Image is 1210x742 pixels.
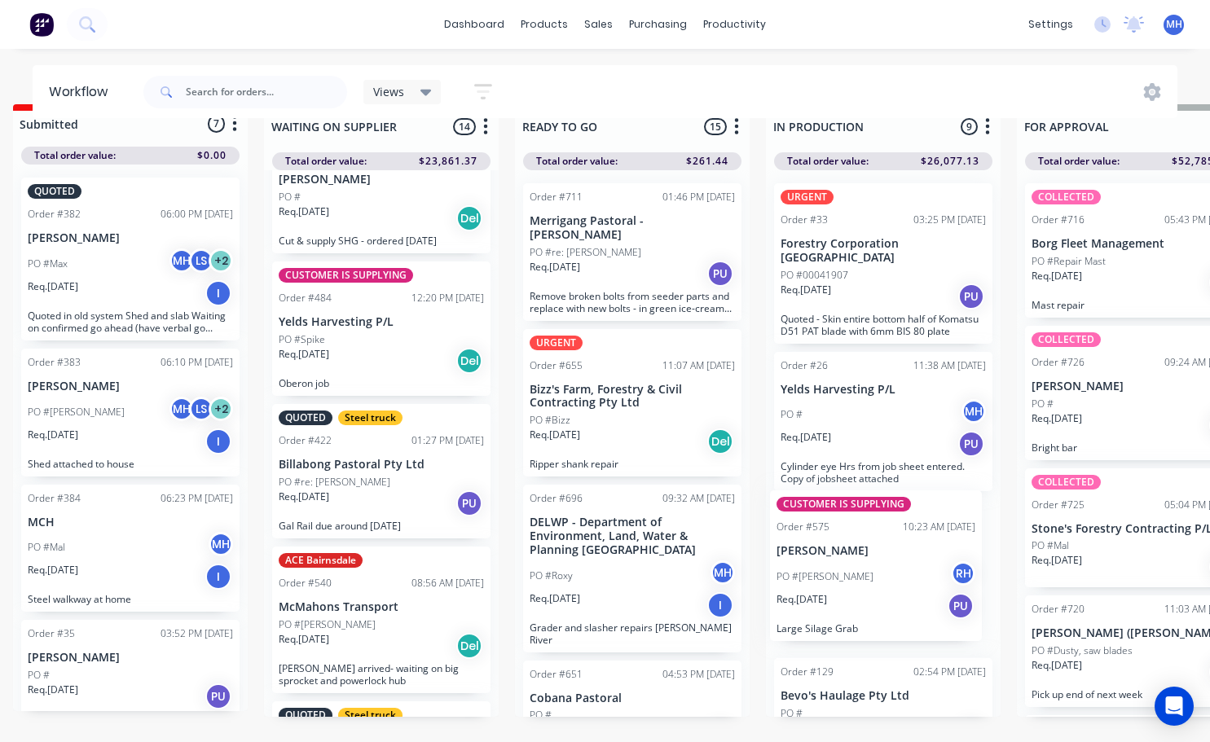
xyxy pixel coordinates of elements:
[576,12,621,37] div: sales
[961,118,978,135] span: 9
[686,154,728,169] span: $261.44
[453,118,476,135] span: 14
[285,154,367,169] span: Total order value:
[787,154,869,169] span: Total order value:
[536,154,618,169] span: Total order value:
[773,118,934,135] input: Enter column name…
[436,12,513,37] a: dashboard
[197,148,227,163] span: $0.00
[522,118,683,135] input: Enter column name…
[29,12,54,37] img: Factory
[704,118,727,135] span: 15
[419,154,477,169] span: $23,861.37
[1024,118,1185,135] input: Enter column name…
[1155,687,1194,726] div: Open Intercom Messenger
[513,12,576,37] div: products
[921,154,979,169] span: $26,077.13
[621,12,695,37] div: purchasing
[373,83,404,100] span: Views
[208,115,225,132] span: 7
[271,118,432,135] input: Enter column name…
[1038,154,1120,169] span: Total order value:
[695,12,774,37] div: productivity
[186,76,347,108] input: Search for orders...
[34,148,116,163] span: Total order value:
[1166,17,1182,32] span: MH
[1020,12,1081,37] div: settings
[49,82,116,102] div: Workflow
[16,116,78,133] div: Submitted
